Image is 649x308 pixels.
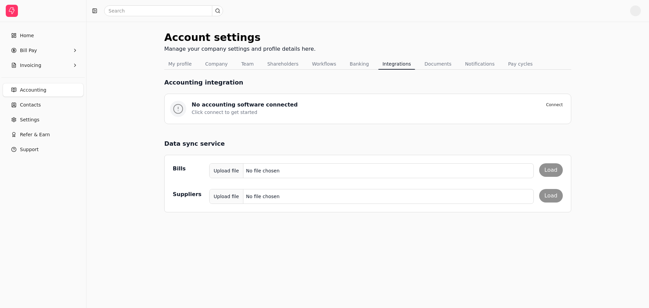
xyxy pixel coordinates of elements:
button: Upload fileNo file chosen [209,163,534,178]
button: Upload fileNo file chosen [209,189,534,204]
div: Upload file [210,189,243,204]
button: Company [201,58,232,69]
button: Banking [346,58,373,69]
button: Connect [543,101,566,109]
button: My profile [164,58,196,69]
a: Home [3,29,83,42]
div: Click connect to get started [192,109,566,116]
button: Notifications [461,58,499,69]
button: Support [3,143,83,156]
button: Pay cycles [504,58,537,69]
div: No file chosen [243,165,282,177]
button: Documents [420,58,456,69]
a: Contacts [3,98,83,112]
a: Accounting [3,83,83,97]
button: Bill Pay [3,44,83,57]
div: Upload file [210,163,243,179]
span: Accounting [20,87,46,94]
span: Contacts [20,101,41,109]
input: Search [104,5,223,16]
a: Settings [3,113,83,126]
span: Settings [20,116,39,123]
div: Suppliers [173,189,205,200]
button: Team [237,58,258,69]
span: Support [20,146,39,153]
button: Shareholders [263,58,303,69]
button: Workflows [308,58,340,69]
div: Bills [173,163,205,174]
span: Invoicing [20,62,41,69]
h1: Accounting integration [164,78,243,87]
button: Refer & Earn [3,128,83,141]
span: Home [20,32,34,39]
nav: Tabs [164,58,571,70]
button: Invoicing [3,58,83,72]
div: No accounting software connected [192,101,298,109]
button: Integrations [378,58,415,69]
h2: Data sync service [164,139,571,148]
span: Bill Pay [20,47,37,54]
span: Refer & Earn [20,131,50,138]
div: Account settings [164,30,316,45]
div: No file chosen [243,190,282,203]
div: Manage your company settings and profile details here. [164,45,316,53]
